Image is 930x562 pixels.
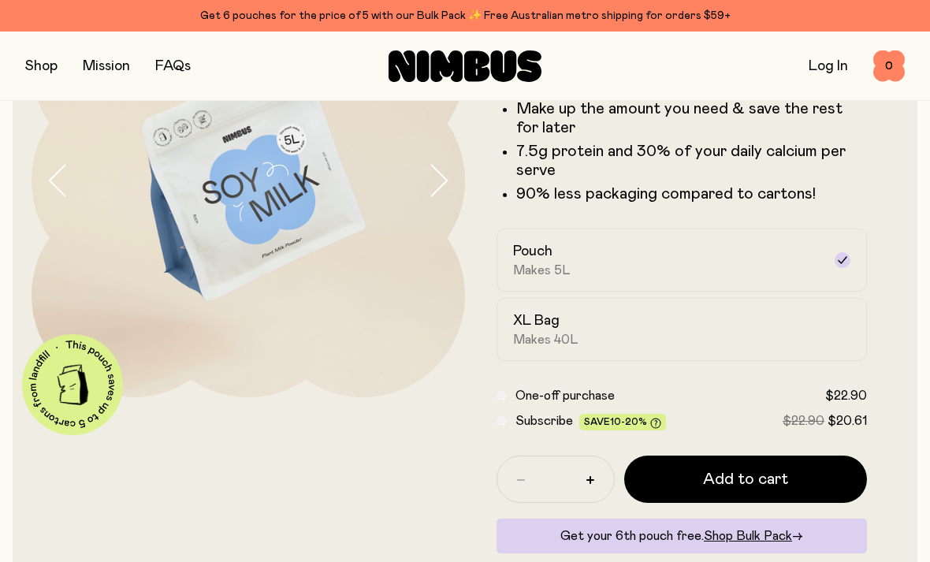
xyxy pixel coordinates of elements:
[584,417,661,429] span: Save
[516,184,867,203] p: 90% less packaging compared to cartons!
[624,456,867,503] button: Add to cart
[155,59,191,73] a: FAQs
[516,142,867,180] li: 7.5g protein and 30% of your daily calcium per serve
[873,50,905,82] button: 0
[704,530,792,542] span: Shop Bulk Pack
[809,59,848,73] a: Log In
[83,59,130,73] a: Mission
[610,417,647,426] span: 10-20%
[513,332,578,348] span: Makes 40L
[513,262,571,278] span: Makes 5L
[25,6,905,25] div: Get 6 pouches for the price of 5 with our Bulk Pack ✨ Free Australian metro shipping for orders $59+
[513,242,552,261] h2: Pouch
[825,389,867,402] span: $22.90
[828,415,867,427] span: $20.61
[516,99,867,137] li: Make up the amount you need & save the rest for later
[704,530,803,542] a: Shop Bulk Pack→
[46,359,99,411] img: illustration-carton.png
[513,311,560,330] h2: XL Bag
[515,389,615,402] span: One-off purchase
[783,415,824,427] span: $22.90
[497,519,867,553] div: Get your 6th pouch free.
[703,468,788,490] span: Add to cart
[515,415,573,427] span: Subscribe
